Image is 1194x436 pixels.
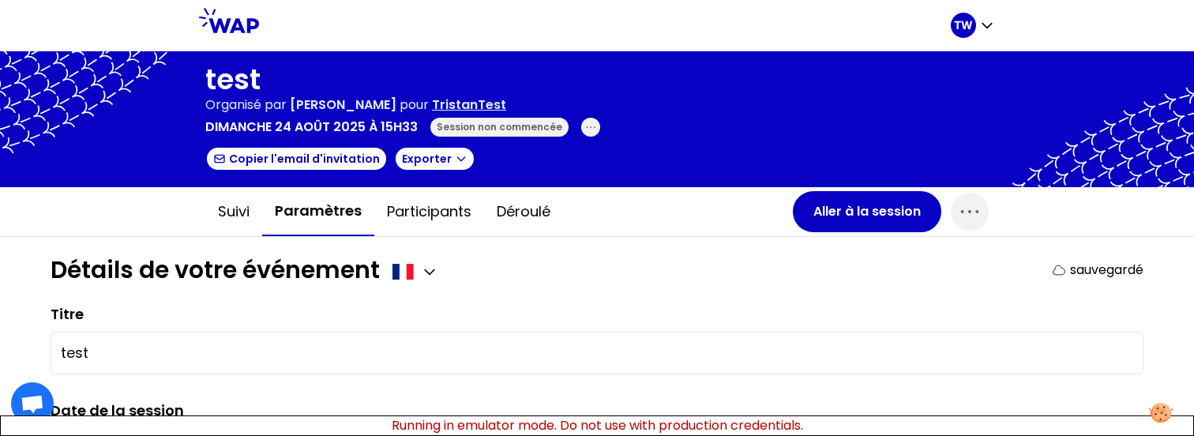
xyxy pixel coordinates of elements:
button: Suivi [205,188,262,235]
button: Exporter [394,146,475,171]
div: Session non commencée [430,118,569,137]
p: TW [954,17,973,33]
button: Paramètres [262,187,374,236]
h1: test [205,64,600,96]
span: [PERSON_NAME] [290,96,396,114]
p: TristanTest [432,96,506,115]
h1: Détails de votre événement [51,256,380,284]
button: Copier l'email d'invitation [205,146,388,171]
button: TW [951,13,995,38]
button: Manage your preferences about cookies [1140,393,1182,432]
button: Aller à la session [793,191,941,232]
p: sauvegardé [1070,261,1143,280]
label: Titre [51,304,84,324]
label: Date de la session [51,400,184,420]
input: Ex : Nouvelle Session [61,342,1133,364]
a: Ouvrir le chat [11,382,54,425]
button: Participants [374,188,484,235]
p: Organisé par [205,96,287,115]
p: dimanche 24 août 2025 à 15h33 [205,118,418,137]
p: pour [400,96,429,115]
button: Déroulé [484,188,563,235]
